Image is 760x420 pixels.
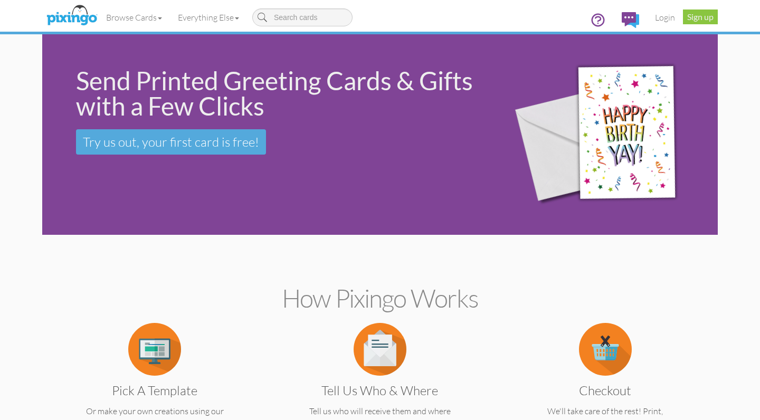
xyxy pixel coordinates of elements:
[76,68,484,119] div: Send Printed Greeting Cards & Gifts with a Few Clicks
[499,37,715,233] img: 942c5090-71ba-4bfc-9a92-ca782dcda692.png
[69,384,241,397] h3: Pick a Template
[44,3,100,29] img: pixingo logo
[76,129,266,155] a: Try us out, your first card is free!
[170,4,247,31] a: Everything Else
[622,12,639,28] img: comments.svg
[519,384,691,397] h3: Checkout
[61,284,699,312] h2: How Pixingo works
[83,134,259,150] span: Try us out, your first card is free!
[252,8,353,26] input: Search cards
[683,9,718,24] a: Sign up
[293,384,466,397] h3: Tell us Who & Where
[128,323,181,376] img: item.alt
[354,323,406,376] img: item.alt
[647,4,683,31] a: Login
[579,323,632,376] img: item.alt
[98,4,170,31] a: Browse Cards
